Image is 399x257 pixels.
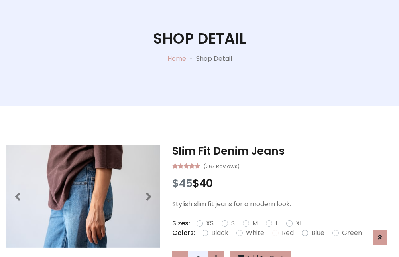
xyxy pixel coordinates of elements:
p: - [186,54,196,64]
img: Image [6,145,160,247]
p: Shop Detail [196,54,232,64]
h1: Shop Detail [153,30,246,47]
label: L [275,219,278,228]
a: Home [167,54,186,63]
label: Black [211,228,228,238]
label: S [231,219,235,228]
label: Blue [311,228,324,238]
p: Colors: [172,228,195,238]
h3: Slim Fit Denim Jeans [172,145,393,157]
p: Sizes: [172,219,190,228]
label: Green [342,228,362,238]
span: $45 [172,176,193,191]
label: XS [206,219,214,228]
label: Red [282,228,294,238]
p: Stylish slim fit jeans for a modern look. [172,199,393,209]
label: White [246,228,264,238]
label: XL [296,219,303,228]
span: 40 [199,176,213,191]
small: (267 Reviews) [203,161,240,171]
h3: $ [172,177,393,190]
label: M [252,219,258,228]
